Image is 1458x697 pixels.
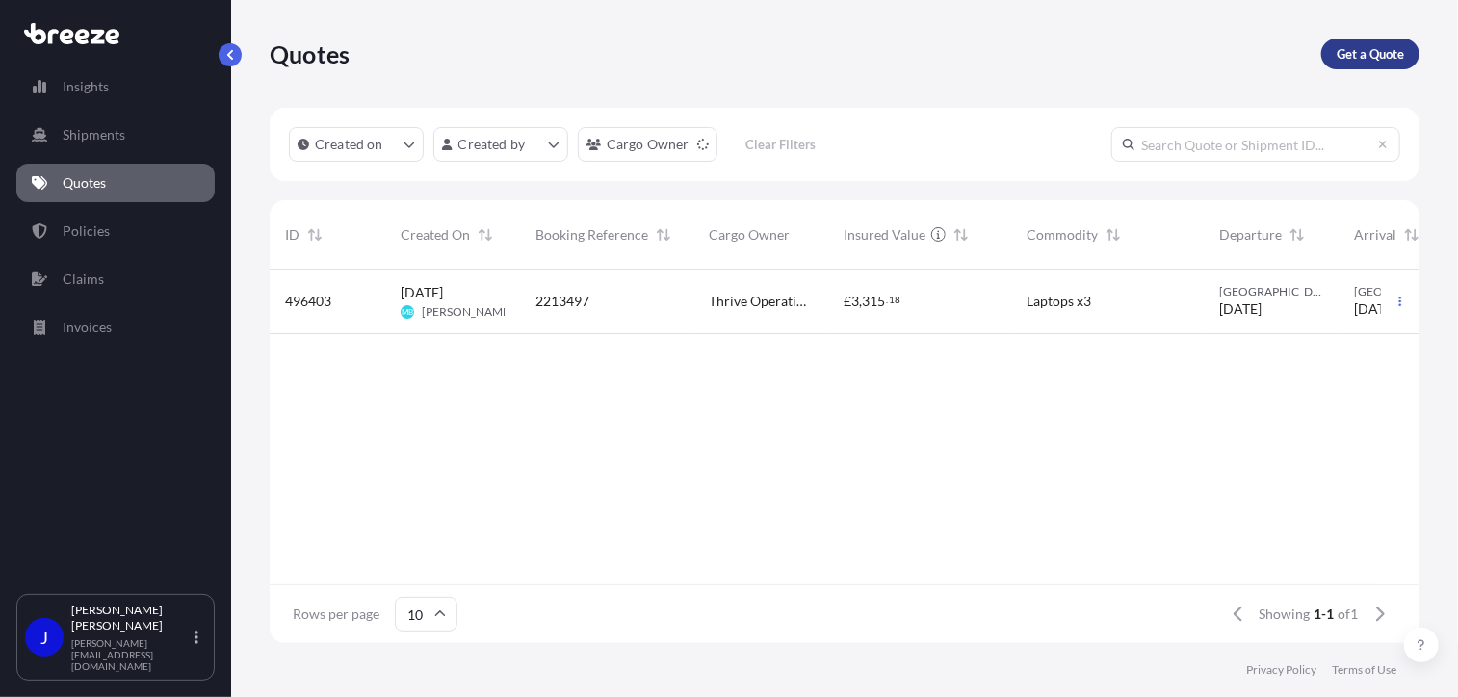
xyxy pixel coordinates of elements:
[727,129,835,160] button: Clear Filters
[709,292,813,311] span: Thrive Operations Limited
[401,283,443,302] span: [DATE]
[63,221,110,241] p: Policies
[1354,225,1396,245] span: Arrival
[1337,44,1404,64] p: Get a Quote
[1260,605,1311,624] span: Showing
[40,628,48,647] span: J
[285,225,299,245] span: ID
[1219,284,1323,299] span: [GEOGRAPHIC_DATA]
[16,212,215,250] a: Policies
[1332,662,1396,678] a: Terms of Use
[1354,284,1439,299] span: [GEOGRAPHIC_DATA]
[16,67,215,106] a: Insights
[1111,127,1400,162] input: Search Quote or Shipment ID...
[71,603,191,633] p: [PERSON_NAME] [PERSON_NAME]
[458,135,526,154] p: Created by
[1315,605,1335,624] span: 1-1
[709,225,790,245] span: Cargo Owner
[745,135,816,154] p: Clear Filters
[63,77,109,96] p: Insights
[289,127,424,162] button: createdOn Filter options
[844,295,851,308] span: £
[422,304,513,320] span: [PERSON_NAME]
[535,292,589,311] span: 2213497
[1027,292,1091,311] span: Laptops x3
[16,260,215,298] a: Claims
[16,308,215,347] a: Invoices
[1027,225,1098,245] span: Commodity
[1219,225,1282,245] span: Departure
[535,225,648,245] span: Booking Reference
[1339,605,1359,624] span: of 1
[851,295,859,308] span: 3
[578,127,717,162] button: cargoOwner Filter options
[652,223,675,246] button: Sort
[16,116,215,154] a: Shipments
[285,292,331,311] span: 496403
[71,637,191,672] p: [PERSON_NAME][EMAIL_ADDRESS][DOMAIN_NAME]
[1219,299,1262,319] span: [DATE]
[474,223,497,246] button: Sort
[1246,662,1316,678] a: Privacy Policy
[433,127,568,162] button: createdBy Filter options
[1321,39,1419,69] a: Get a Quote
[1286,223,1309,246] button: Sort
[63,270,104,289] p: Claims
[1354,299,1396,319] span: [DATE]
[401,225,470,245] span: Created On
[293,605,379,624] span: Rows per page
[270,39,350,69] p: Quotes
[16,164,215,202] a: Quotes
[859,295,862,308] span: ,
[886,297,888,303] span: .
[63,125,125,144] p: Shipments
[950,223,973,246] button: Sort
[315,135,383,154] p: Created on
[402,302,413,322] span: MB
[1400,223,1423,246] button: Sort
[63,318,112,337] p: Invoices
[862,295,885,308] span: 315
[844,225,925,245] span: Insured Value
[889,297,900,303] span: 18
[303,223,326,246] button: Sort
[607,135,690,154] p: Cargo Owner
[63,173,106,193] p: Quotes
[1102,223,1125,246] button: Sort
